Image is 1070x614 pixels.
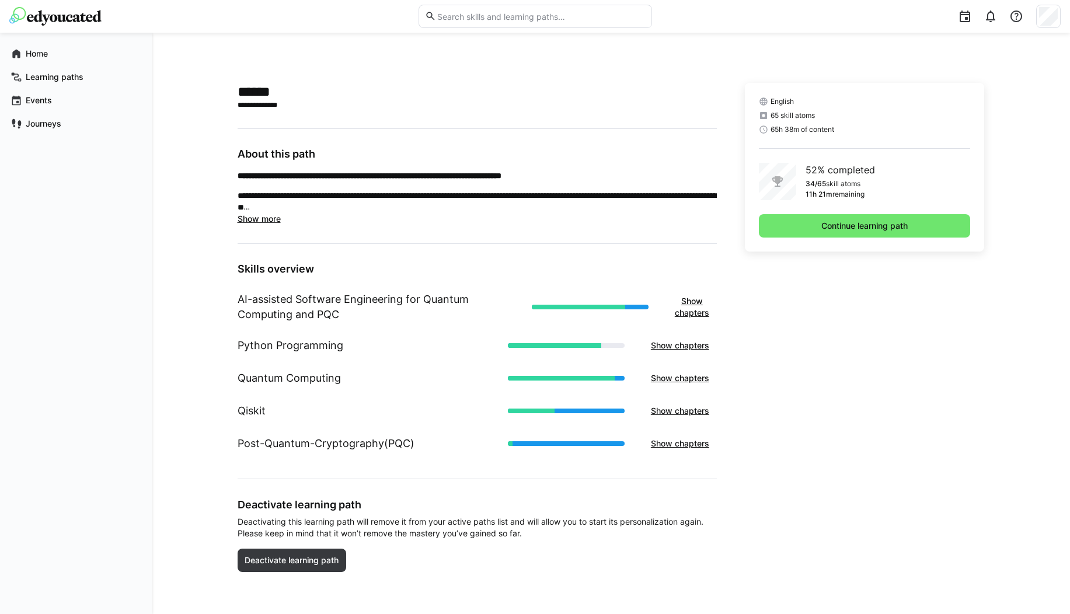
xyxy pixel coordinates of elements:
[649,438,711,449] span: Show chapters
[238,338,343,353] h1: Python Programming
[238,549,347,572] button: Deactivate learning path
[643,432,717,455] button: Show chapters
[649,405,711,417] span: Show chapters
[238,214,281,224] span: Show more
[771,111,815,120] span: 65 skill atoms
[673,295,711,319] span: Show chapters
[238,436,414,451] h1: Post-Quantum-Cryptography(PQC)
[436,11,645,22] input: Search skills and learning paths…
[238,516,717,539] span: Deactivating this learning path will remove it from your active paths list and will allow you to ...
[238,403,266,418] h1: Qiskit
[643,399,717,423] button: Show chapters
[667,289,717,325] button: Show chapters
[771,97,794,106] span: English
[238,498,717,511] h3: Deactivate learning path
[238,371,341,386] h1: Quantum Computing
[243,554,340,566] span: Deactivate learning path
[238,263,717,275] h3: Skills overview
[649,372,711,384] span: Show chapters
[643,367,717,390] button: Show chapters
[643,334,717,357] button: Show chapters
[806,179,826,189] p: 34/65
[238,292,522,322] h1: AI-assisted Software Engineering for Quantum Computing and PQC
[238,148,717,161] h3: About this path
[806,163,875,177] p: 52% completed
[759,214,971,238] button: Continue learning path
[806,190,832,199] p: 11h 21m
[771,125,834,134] span: 65h 38m of content
[832,190,865,199] p: remaining
[649,340,711,351] span: Show chapters
[820,220,909,232] span: Continue learning path
[826,179,860,189] p: skill atoms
